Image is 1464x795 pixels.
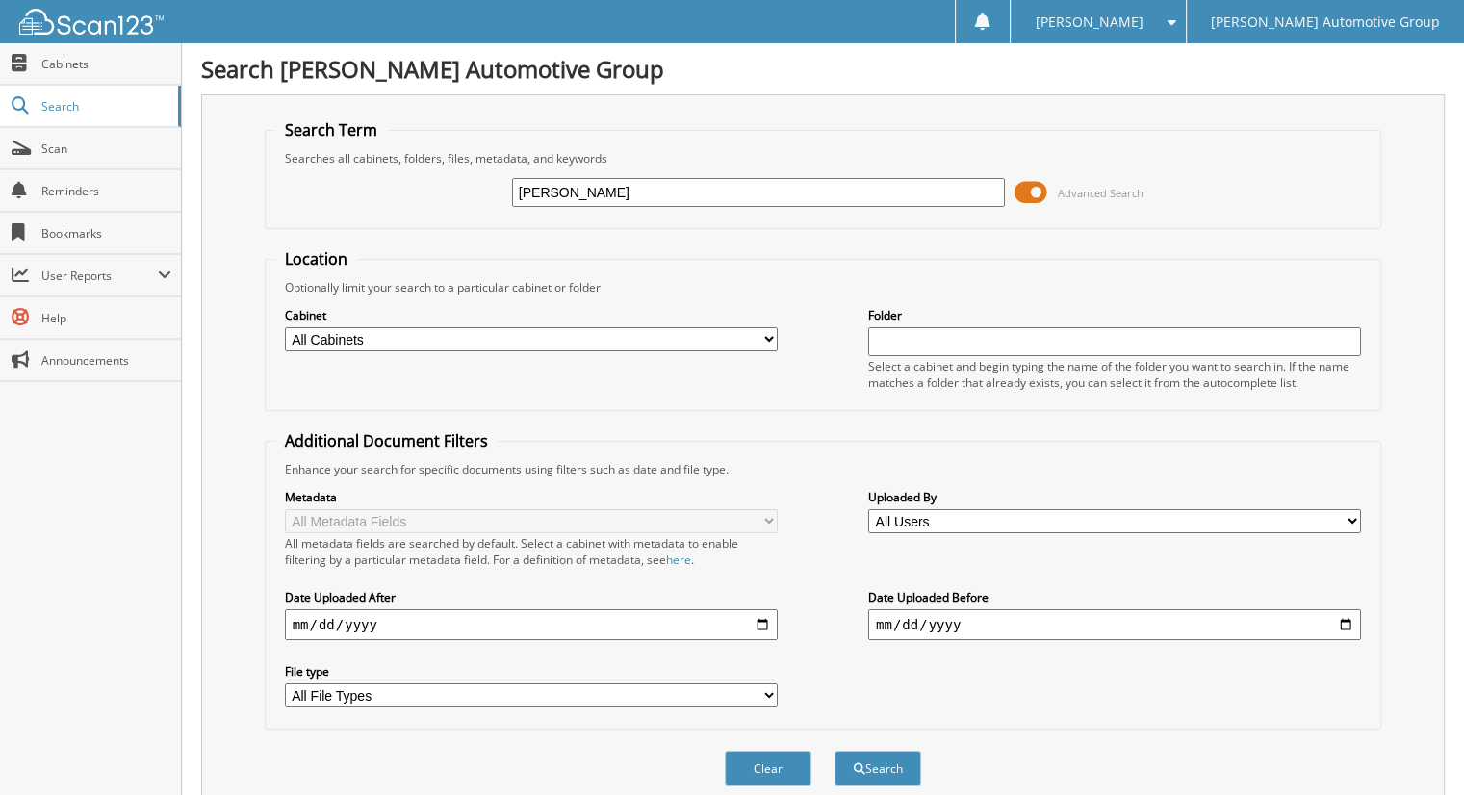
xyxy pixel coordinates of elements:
span: [PERSON_NAME] [1035,16,1143,28]
input: end [868,609,1361,640]
h1: Search [PERSON_NAME] Automotive Group [201,53,1445,85]
div: Enhance your search for specific documents using filters such as date and file type. [275,461,1372,477]
legend: Search Term [275,119,387,141]
span: Advanced Search [1058,186,1143,200]
div: All metadata fields are searched by default. Select a cabinet with metadata to enable filtering b... [285,535,778,568]
a: here [666,551,691,568]
label: Cabinet [285,307,778,323]
div: Select a cabinet and begin typing the name of the folder you want to search in. If the name match... [868,358,1361,391]
div: Searches all cabinets, folders, files, metadata, and keywords [275,150,1372,167]
button: Search [835,751,921,786]
div: Optionally limit your search to a particular cabinet or folder [275,279,1372,295]
input: start [285,609,778,640]
span: Cabinets [41,56,171,72]
img: scan123-logo-white.svg [19,9,164,35]
iframe: Chat Widget [1368,703,1464,795]
label: Uploaded By [868,489,1361,505]
button: Clear [725,751,811,786]
span: Search [41,98,168,115]
span: Scan [41,141,171,157]
span: User Reports [41,268,158,284]
label: Date Uploaded After [285,589,778,605]
legend: Additional Document Filters [275,430,498,451]
span: Reminders [41,183,171,199]
legend: Location [275,248,357,269]
span: Announcements [41,352,171,369]
label: Date Uploaded Before [868,589,1361,605]
label: Metadata [285,489,778,505]
span: Help [41,310,171,326]
label: Folder [868,307,1361,323]
span: [PERSON_NAME] Automotive Group [1211,16,1440,28]
span: Bookmarks [41,225,171,242]
label: File type [285,663,778,680]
